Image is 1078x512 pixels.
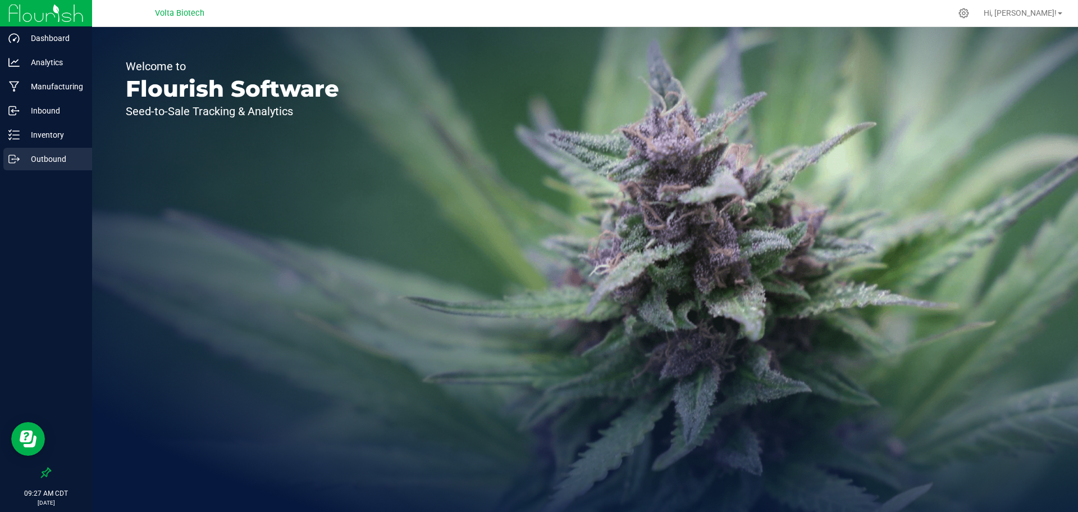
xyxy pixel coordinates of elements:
[8,81,20,92] inline-svg: Manufacturing
[8,33,20,44] inline-svg: Dashboard
[984,8,1057,17] span: Hi, [PERSON_NAME]!
[5,488,87,499] p: 09:27 AM CDT
[20,80,87,93] p: Manufacturing
[20,31,87,45] p: Dashboard
[126,61,339,72] p: Welcome to
[20,152,87,166] p: Outbound
[126,78,339,100] p: Flourish Software
[40,467,52,478] label: Pin the sidebar to full width on large screens
[20,104,87,117] p: Inbound
[126,106,339,117] p: Seed-to-Sale Tracking & Analytics
[8,105,20,116] inline-svg: Inbound
[11,422,45,456] iframe: Resource center
[957,8,971,19] div: Manage settings
[155,8,204,18] span: Volta Biotech
[8,153,20,165] inline-svg: Outbound
[20,56,87,69] p: Analytics
[8,129,20,141] inline-svg: Inventory
[5,499,87,507] p: [DATE]
[20,128,87,142] p: Inventory
[8,57,20,68] inline-svg: Analytics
